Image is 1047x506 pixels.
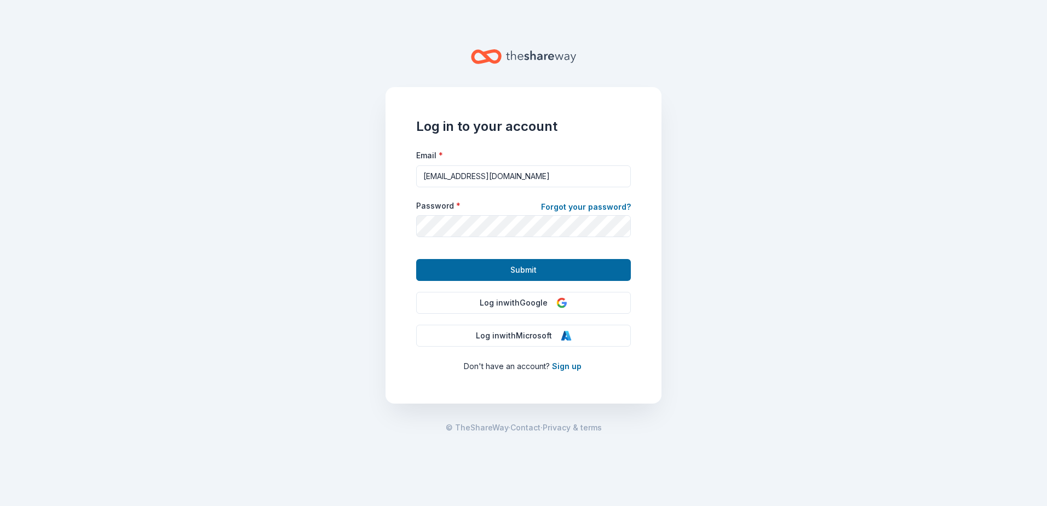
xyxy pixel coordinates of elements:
a: Sign up [552,361,582,371]
img: Microsoft Logo [561,330,572,341]
a: Privacy & terms [543,421,602,434]
img: Google Logo [556,297,567,308]
span: · · [446,421,602,434]
span: Submit [510,263,537,277]
button: Submit [416,259,631,281]
a: Forgot your password? [541,200,631,216]
a: Contact [510,421,540,434]
span: Don ' t have an account? [464,361,550,371]
label: Password [416,200,461,211]
a: Home [471,44,576,70]
h1: Log in to your account [416,118,631,135]
span: © TheShareWay [446,423,508,432]
button: Log inwithMicrosoft [416,325,631,347]
button: Log inwithGoogle [416,292,631,314]
label: Email [416,150,443,161]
